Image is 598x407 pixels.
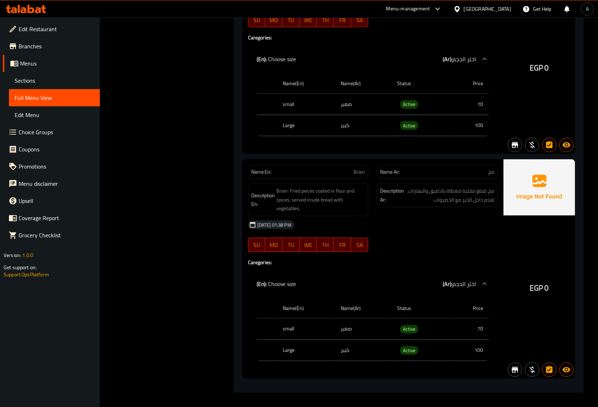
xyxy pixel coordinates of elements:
[257,73,489,136] table: choices table
[3,38,100,55] a: Branches
[317,238,334,252] button: TH
[265,238,282,252] button: MO
[400,121,418,130] div: Active
[277,73,335,94] th: Name(En)
[3,158,100,175] a: Promotions
[265,13,282,27] button: MO
[504,159,575,215] img: Ae5nvW7+0k+MAAAAAElFTkSuQmCC
[400,325,418,334] div: Active
[15,111,94,119] span: Edit Menu
[277,186,365,213] span: Brain: Fried pieces coated in flour and spices, served inside bread with vegetables.
[277,94,335,115] th: small
[3,55,100,72] a: Menus
[464,5,511,13] div: [GEOGRAPHIC_DATA]
[3,141,100,158] a: Coupons
[354,168,365,176] span: Brain
[450,73,489,94] th: Price
[508,138,522,152] button: Not branch specific item
[3,123,100,141] a: Choice Groups
[525,363,539,377] button: Purchased item
[508,363,522,377] button: Not branch specific item
[251,168,272,176] strong: Name En:
[400,122,418,130] span: Active
[19,231,94,239] span: Grocery Checklist
[392,298,450,319] th: Status
[335,115,392,136] td: كبير
[450,94,489,115] td: 70
[248,34,497,41] h4: Caregories:
[19,42,94,50] span: Branches
[542,138,556,152] button: Has choices
[335,298,392,319] th: Name(Ar)
[530,61,543,75] span: EGP
[19,128,94,136] span: Choice Groups
[248,13,266,27] button: SU
[20,59,94,68] span: Menus
[285,240,297,250] span: TU
[525,138,539,152] button: Purchased item
[400,347,418,355] span: Active
[257,280,296,288] p: Choose size
[386,5,430,13] div: Menu-management
[19,179,94,188] span: Menu disclaimer
[320,240,331,250] span: TH
[302,15,314,25] span: WE
[337,15,348,25] span: FR
[4,251,21,260] span: Version:
[19,197,94,205] span: Upsell
[443,54,452,64] b: (Ar):
[380,168,399,176] strong: Name Ar:
[277,115,335,136] th: Large
[4,270,49,279] a: Support.OpsPlatform
[545,61,549,75] span: 0
[337,240,348,250] span: FR
[443,278,452,289] b: (Ar):
[400,100,418,108] span: Active
[302,240,314,250] span: WE
[282,238,300,252] button: TU
[351,13,368,27] button: SA
[335,319,392,340] td: صغير
[251,15,263,25] span: SU
[351,238,368,252] button: SA
[450,319,489,340] td: 70
[19,25,94,33] span: Edit Restaurant
[450,298,489,319] th: Price
[317,13,334,27] button: TH
[354,15,365,25] span: SA
[22,251,33,260] span: 1.0.0
[452,54,476,64] span: اختر الحجم
[251,191,275,209] strong: Description En:
[559,363,574,377] button: Available
[300,13,317,27] button: WE
[9,106,100,123] a: Edit Menu
[559,138,574,152] button: Available
[400,325,418,333] span: Active
[254,222,294,228] span: [DATE] 01:38 PM
[19,145,94,154] span: Coupons
[248,259,497,266] h4: Caregories:
[3,192,100,209] a: Upsell
[248,238,266,252] button: SU
[257,278,267,289] b: (En):
[392,73,450,94] th: Status
[277,340,335,361] th: Large
[335,340,392,361] td: كبير
[248,272,497,295] div: (En): Choose size(Ar):اختر الحجم
[3,20,100,38] a: Edit Restaurant
[15,76,94,85] span: Sections
[248,48,497,71] div: (En): Choose size(Ar):اختر الحجم
[19,214,94,222] span: Coverage Report
[277,319,335,340] th: small
[277,298,335,319] th: Name(En)
[3,209,100,227] a: Coverage Report
[3,175,100,192] a: Menu disclaimer
[3,227,100,244] a: Grocery Checklist
[334,238,351,252] button: FR
[405,186,494,204] span: مخ: قطع مقلية مغطاة بالدقيق والبهارات، تقدم داخل الخبز مع الخضروات.
[488,168,494,176] span: مخ
[545,281,549,295] span: 0
[380,186,404,204] strong: Description Ar:
[542,363,556,377] button: Has choices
